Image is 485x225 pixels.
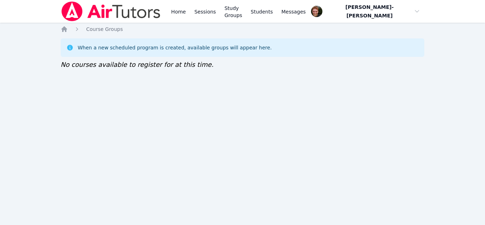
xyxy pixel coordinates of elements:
span: Course Groups [86,26,123,32]
a: Course Groups [86,26,123,33]
div: When a new scheduled program is created, available groups will appear here. [78,44,272,51]
span: Messages [282,8,306,15]
nav: Breadcrumb [61,26,425,33]
img: Air Tutors [61,1,161,21]
span: No courses available to register for at this time. [61,61,214,68]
